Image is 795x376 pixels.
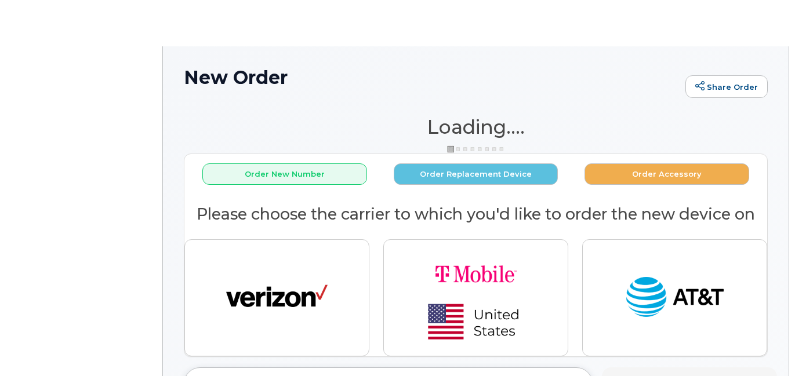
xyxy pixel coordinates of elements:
button: Order Replacement Device [394,163,558,185]
button: Order Accessory [585,163,749,185]
a: Share Order [685,75,768,98]
img: ajax-loader-3a6953c30dc77f0bf724df975f13086db4f4c1262e45940f03d1251963f1bf2e.gif [447,145,505,154]
img: at_t-fb3d24644a45acc70fc72cc47ce214d34099dfd970ee3ae2334e4251f9d920fd.png [624,272,725,324]
img: verizon-ab2890fd1dd4a6c9cf5f392cd2db4626a3dae38ee8226e09bcb5c993c4c79f81.png [226,272,328,324]
button: Order New Number [202,163,367,185]
h1: New Order [184,67,680,87]
h2: Please choose the carrier to which you'd like to order the new device on [184,206,767,223]
h1: Loading.... [184,116,768,137]
img: t-mobile-78392d334a420d5b7f0e63d4fa81f6287a21d394dc80d677554bb55bbab1186f.png [395,249,557,346]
